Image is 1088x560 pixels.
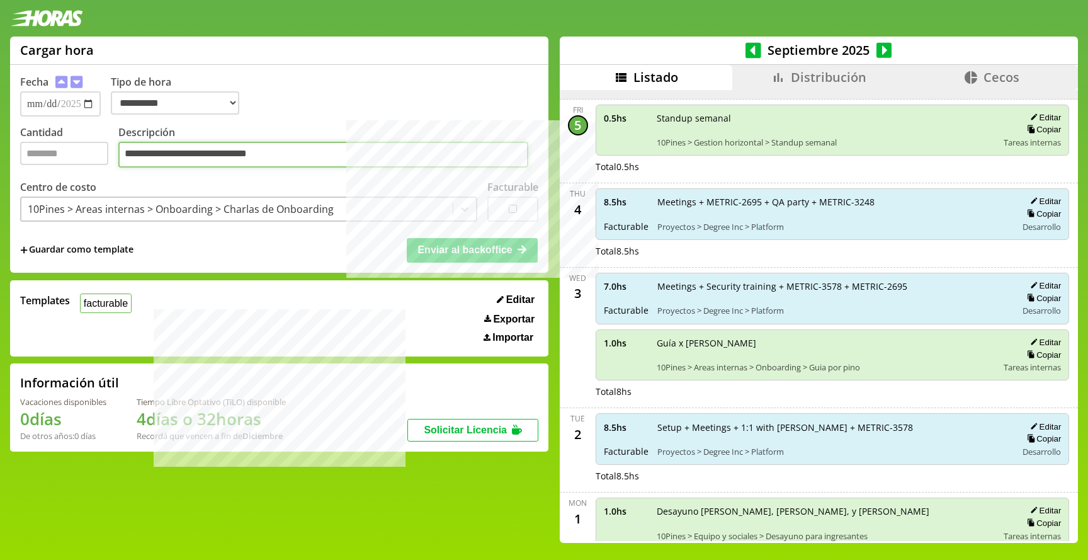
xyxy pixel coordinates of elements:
[604,421,649,433] span: 8.5 hs
[657,530,995,542] span: 10Pines > Equipo y sociales > Desayuno para ingresantes
[791,69,866,86] span: Distribución
[137,396,286,408] div: Tiempo Libre Optativo (TiLO) disponible
[1026,280,1061,291] button: Editar
[657,137,995,148] span: 10Pines > Gestion horizontal > Standup semanal
[493,294,538,306] button: Editar
[983,69,1019,86] span: Cecos
[568,424,588,444] div: 2
[10,10,83,26] img: logotipo
[657,196,1009,208] span: Meetings + METRIC-2695 + QA party + METRIC-3248
[596,470,1070,482] div: Total 8.5 hs
[604,280,649,292] span: 7.0 hs
[569,273,586,283] div: Wed
[20,243,28,257] span: +
[1026,112,1061,123] button: Editar
[570,413,585,424] div: Tue
[604,196,649,208] span: 8.5 hs
[1023,221,1061,232] span: Desarrollo
[20,243,133,257] span: +Guardar como template
[570,188,586,199] div: Thu
[493,314,535,325] span: Exportar
[417,244,512,255] span: Enviar al backoffice
[1026,421,1061,432] button: Editar
[604,445,649,457] span: Facturable
[111,91,239,115] select: Tipo de hora
[657,221,1009,232] span: Proyectos > Degree Inc > Platform
[506,294,535,306] span: Editar
[657,280,1009,292] span: Meetings + Security training + METRIC-3578 + METRIC-2695
[1026,505,1061,516] button: Editar
[20,75,48,89] label: Fecha
[20,180,96,194] label: Centro de costo
[596,161,1070,173] div: Total 0.5 hs
[596,245,1070,257] div: Total 8.5 hs
[1026,337,1061,348] button: Editar
[657,337,995,349] span: Guía x [PERSON_NAME]
[20,396,106,408] div: Vacaciones disponibles
[1023,293,1061,304] button: Copiar
[487,180,538,194] label: Facturable
[604,505,648,517] span: 1.0 hs
[560,90,1078,541] div: scrollable content
[573,105,583,115] div: Fri
[633,69,678,86] span: Listado
[20,125,118,171] label: Cantidad
[407,419,538,442] button: Solicitar Licencia
[1023,124,1061,135] button: Copiar
[20,430,106,442] div: De otros años: 0 días
[1023,433,1061,444] button: Copiar
[657,305,1009,316] span: Proyectos > Degree Inc > Platform
[20,408,106,430] h1: 0 días
[1023,350,1061,360] button: Copiar
[568,283,588,304] div: 3
[1004,530,1061,542] span: Tareas internas
[568,115,588,135] div: 5
[1004,362,1061,373] span: Tareas internas
[604,220,649,232] span: Facturable
[1023,305,1061,316] span: Desarrollo
[118,142,528,168] textarea: Descripción
[242,430,283,442] b: Diciembre
[20,374,119,391] h2: Información útil
[1023,209,1061,219] button: Copiar
[604,112,648,124] span: 0.5 hs
[596,386,1070,397] div: Total 8 hs
[569,498,587,508] div: Mon
[1026,196,1061,207] button: Editar
[1023,446,1061,457] span: Desarrollo
[407,238,538,262] button: Enviar al backoffice
[492,332,533,343] span: Importar
[657,446,1009,457] span: Proyectos > Degree Inc > Platform
[137,430,286,442] div: Recordá que vencen a fin de
[568,508,588,529] div: 1
[604,337,648,349] span: 1.0 hs
[568,199,588,219] div: 4
[657,421,1009,433] span: Setup + Meetings + 1:1 with [PERSON_NAME] + METRIC-3578
[28,202,334,216] div: 10Pines > Areas internas > Onboarding > Charlas de Onboarding
[20,142,108,165] input: Cantidad
[118,125,538,171] label: Descripción
[657,362,995,373] span: 10Pines > Areas internas > Onboarding > Guia por pino
[657,112,995,124] span: Standup semanal
[80,294,132,313] button: facturable
[137,408,286,430] h1: 4 días o 32 horas
[1023,518,1061,529] button: Copiar
[657,505,995,517] span: Desayuno [PERSON_NAME], [PERSON_NAME], y [PERSON_NAME]
[424,425,507,435] span: Solicitar Licencia
[20,294,70,307] span: Templates
[480,313,538,326] button: Exportar
[111,75,249,117] label: Tipo de hora
[1004,137,1061,148] span: Tareas internas
[761,42,876,59] span: Septiembre 2025
[20,42,94,59] h1: Cargar hora
[604,304,649,316] span: Facturable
